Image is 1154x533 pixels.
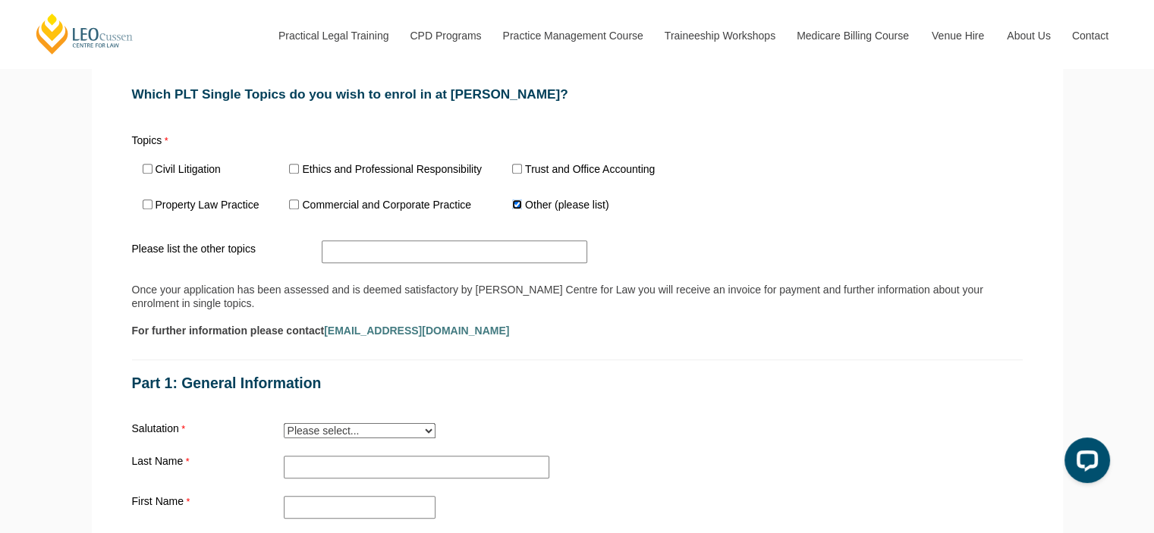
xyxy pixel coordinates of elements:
h1: Part 1: General Information [132,375,1023,391]
a: Medicare Billing Course [785,3,920,68]
a: [PERSON_NAME] Centre for Law [34,12,135,55]
iframe: LiveChat chat widget [1052,431,1116,495]
a: Venue Hire [920,3,995,68]
label: Salutation [132,423,284,434]
input: Please list the other topics [322,240,587,263]
label: Property Law Practice [156,199,259,210]
a: About Us [995,3,1061,68]
label: Please list the other topics [132,240,322,254]
label: Civil Litigation [156,164,221,174]
label: Last Name [132,456,284,467]
div: Once your application has been assessed and is deemed satisfactory by [PERSON_NAME] Centre for La... [132,283,1023,310]
label: Other (please list) [525,199,608,210]
b: For further information please contact [132,325,510,337]
div: Topics required [126,129,681,226]
a: Contact [1061,3,1120,68]
a: Traineeship Workshops [653,3,785,68]
h2: Which PLT Single Topics do you wish to enrol in at [PERSON_NAME]? [132,87,1023,102]
select: Salutation [284,423,436,438]
label: Trust and Office Accounting [525,164,655,174]
label: Topics required [132,132,322,149]
label: Ethics and Professional Responsibility [302,164,482,174]
input: First Name [284,496,436,519]
a: [EMAIL_ADDRESS][DOMAIN_NAME] [324,325,509,337]
input: Last Name [284,456,549,478]
a: Practical Legal Training [267,3,399,68]
label: First Name [132,496,284,507]
label: Commercial and Corporate Practice [302,199,471,210]
a: CPD Programs [398,3,491,68]
a: Practice Management Course [492,3,653,68]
